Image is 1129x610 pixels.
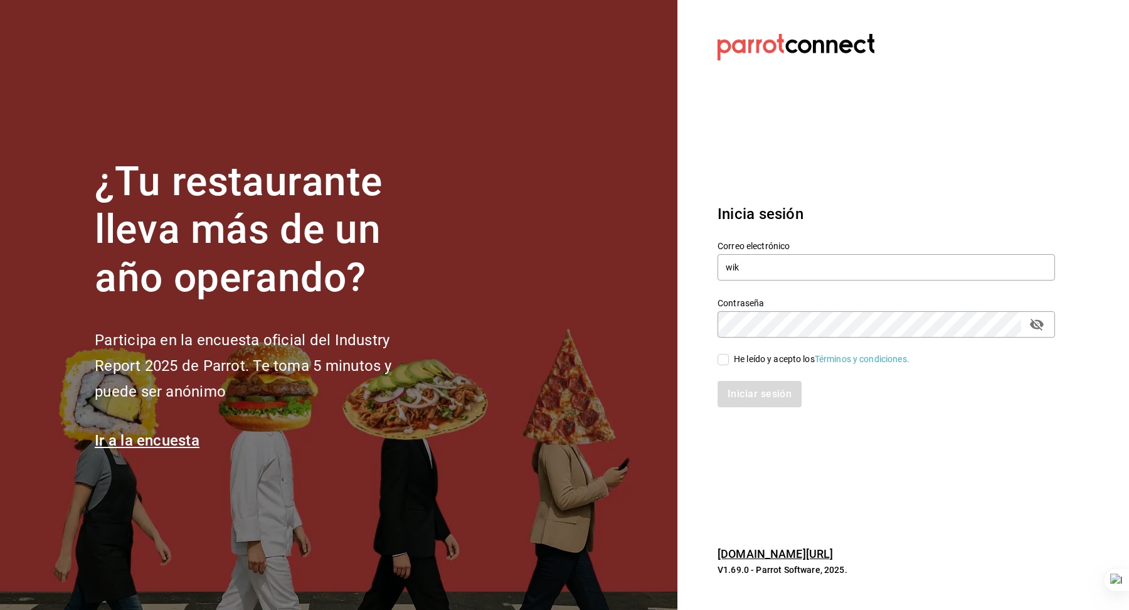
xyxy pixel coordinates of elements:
h1: ¿Tu restaurante lleva más de un año operando? [95,158,433,302]
div: He leído y acepto los [734,353,909,366]
a: Términos y condiciones. [815,354,909,364]
h2: Participa en la encuesta oficial del Industry Report 2025 de Parrot. Te toma 5 minutos y puede se... [95,328,433,404]
a: Ir a la encuesta [95,432,199,449]
input: Ingresa tu correo electrónico [718,254,1055,281]
button: passwordField [1026,314,1047,335]
a: [DOMAIN_NAME][URL] [718,547,833,560]
label: Contraseña [718,298,1055,307]
label: Correo electrónico [718,241,1055,250]
p: V1.69.0 - Parrot Software, 2025. [718,564,1055,576]
h3: Inicia sesión [718,203,1055,225]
